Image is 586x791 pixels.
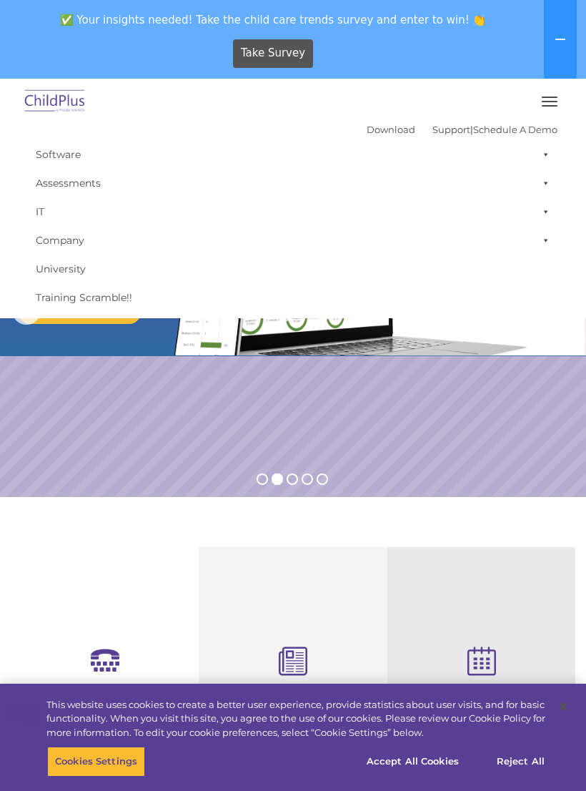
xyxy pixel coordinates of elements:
[47,747,145,777] button: Cookies Settings
[21,85,89,119] img: ChildPlus by Procare Solutions
[367,124,557,135] font: |
[233,39,314,68] a: Take Survey
[29,255,557,283] a: University
[473,124,557,135] a: Schedule A Demo
[46,698,545,740] div: This website uses cookies to create a better user experience, provide statistics about user visit...
[432,124,470,135] a: Support
[359,747,467,777] button: Accept All Cookies
[241,41,305,66] span: Take Survey
[29,169,557,197] a: Assessments
[6,6,541,34] span: ✅ Your insights needed! Take the child care trends survey and enter to win! 👏
[547,691,579,722] button: Close
[29,283,557,312] a: Training Scramble!!
[29,140,557,169] a: Software
[367,124,415,135] a: Download
[29,197,557,226] a: IT
[29,226,557,255] a: Company
[476,747,565,777] button: Reject All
